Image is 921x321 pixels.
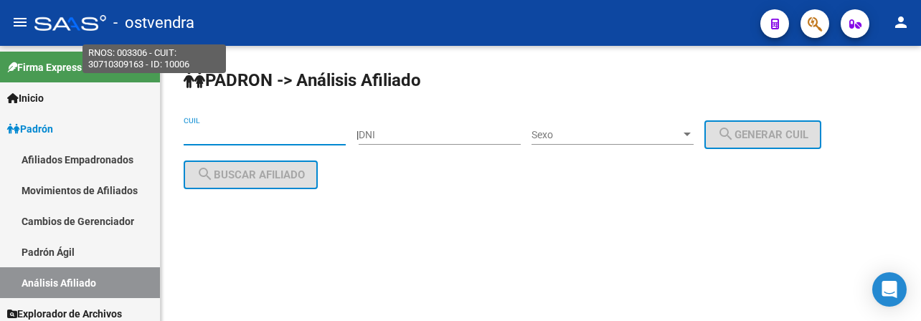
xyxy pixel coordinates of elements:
[184,70,421,90] strong: PADRON -> Análisis Afiliado
[356,129,832,140] div: |
[704,120,821,149] button: Generar CUIL
[197,168,305,181] span: Buscar afiliado
[7,121,53,137] span: Padrón
[717,125,735,143] mat-icon: search
[7,59,82,75] span: Firma Express
[197,166,214,183] mat-icon: search
[11,14,29,31] mat-icon: menu
[532,129,681,141] span: Sexo
[113,7,194,39] span: - ostvendra
[892,14,910,31] mat-icon: person
[7,90,44,106] span: Inicio
[717,128,808,141] span: Generar CUIL
[184,160,318,189] button: Buscar afiliado
[872,272,907,307] div: Open Intercom Messenger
